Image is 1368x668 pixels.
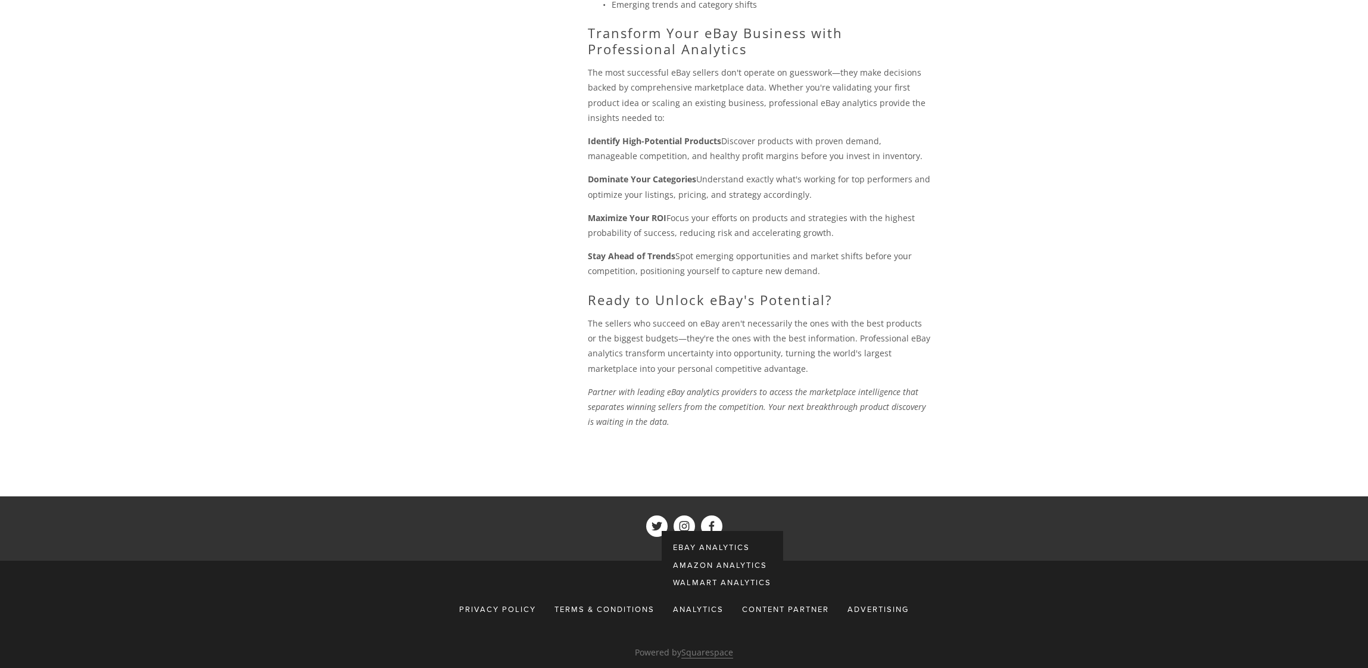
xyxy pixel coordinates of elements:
span: Terms & Conditions [554,604,655,614]
h2: Transform Your eBay Business with Professional Analytics [588,25,932,57]
a: Advertising [840,599,909,620]
p: The most successful eBay sellers don't operate on guesswork—they make decisions backed by compreh... [588,65,932,125]
p: Understand exactly what's working for top performers and optimize your listings, pricing, and str... [588,172,932,201]
a: Amazon Analytics [662,556,783,573]
em: Partner with leading eBay analytics providers to access the marketplace intelligence that separat... [588,386,928,427]
h2: Ready to Unlock eBay's Potential? [588,292,932,307]
a: Content Partner [734,599,837,620]
strong: Identify High-Potential Products [588,135,721,147]
strong: Dominate Your Categories [588,173,696,185]
p: Focus your efforts on products and strategies with the highest probability of success, reducing r... [588,210,932,240]
strong: Maximize Your ROI [588,212,666,223]
p: Discover products with proven demand, manageable competition, and healthy profit margins before y... [588,133,932,163]
span: Privacy Policy [459,604,536,614]
a: Squarespace [681,647,733,658]
strong: Stay Ahead of Trends [588,250,675,262]
p: Powered by [400,645,969,660]
span: Content Partner [742,604,829,614]
p: Spot emerging opportunities and market shifts before your competition, positioning yourself to ca... [588,248,932,278]
span: Advertising [847,604,909,614]
a: ShelfTrend [701,515,722,537]
span: Amazon Analytics [673,560,767,570]
a: Privacy Policy [459,599,544,620]
a: Walmart Analytics [662,573,783,591]
p: The sellers who succeed on eBay aren't necessarily the ones with the best products or the biggest... [588,316,932,376]
a: Terms & Conditions [547,599,662,620]
span: eBay Analytics [673,542,750,552]
div: Analytics [665,599,731,620]
a: ShelfTrend [674,515,695,537]
span: Walmart Analytics [673,577,771,588]
a: ShelfTrend [646,515,668,537]
a: eBay Analytics [662,539,783,556]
